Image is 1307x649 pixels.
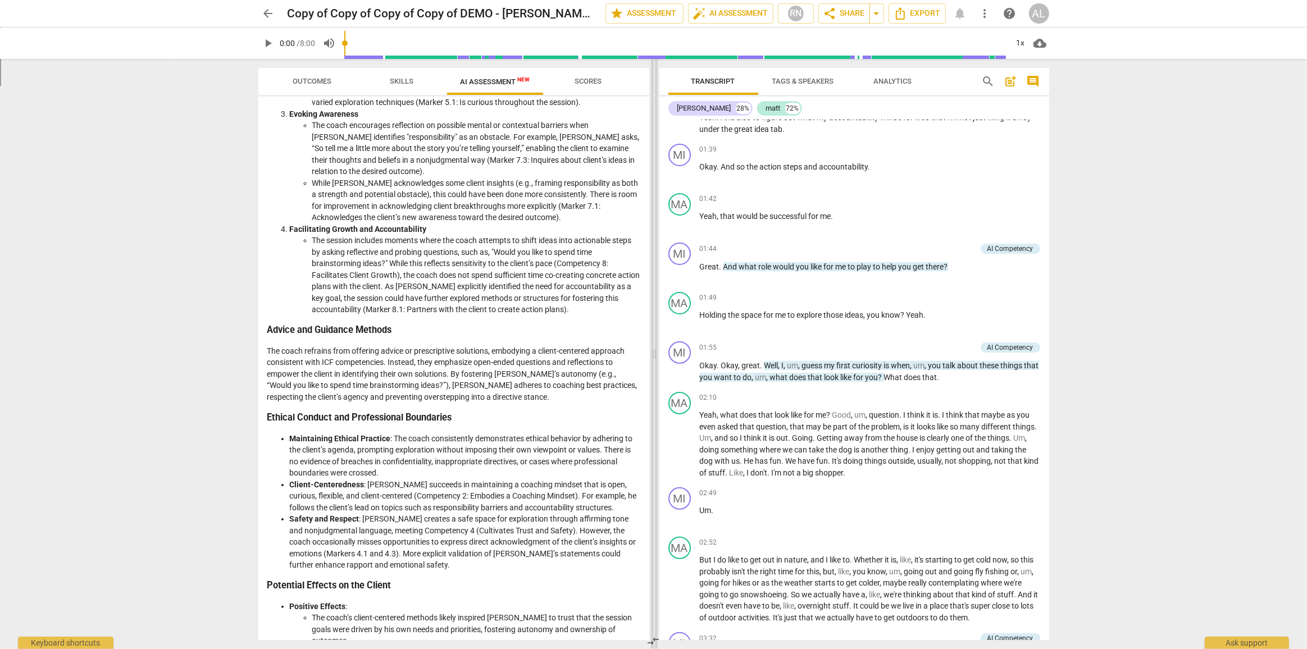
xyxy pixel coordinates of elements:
[804,162,819,171] span: and
[700,125,722,134] span: under
[262,36,275,50] span: play_arrow
[787,5,804,22] div: RN
[958,361,980,370] span: about
[824,262,836,271] span: for
[836,262,848,271] span: me
[787,422,790,431] span: ,
[873,262,882,271] span: to
[868,162,871,171] span: .
[925,361,928,370] span: ,
[917,422,937,431] span: looks
[865,456,889,465] span: things
[857,262,873,271] span: play
[966,433,975,442] span: of
[951,433,966,442] span: one
[723,262,739,271] span: And
[1205,637,1289,649] div: Ask support
[783,445,795,454] span: we
[821,212,831,221] span: me
[867,310,882,319] span: you
[1008,456,1024,465] span: that
[760,212,770,221] span: be
[913,445,917,454] span: I
[1002,72,1020,90] button: Add summary
[1001,361,1024,370] span: things
[869,410,900,419] span: question
[719,262,723,271] span: .
[769,433,777,442] span: is
[963,445,977,454] span: out
[926,262,944,271] span: there
[744,456,755,465] span: He
[668,292,691,314] div: Change speaker
[991,456,995,465] span: ,
[700,456,715,465] span: dog
[859,422,872,431] span: the
[1004,75,1018,88] span: post_add
[297,39,316,48] span: / 8:00
[1027,75,1040,88] span: comment
[802,361,825,370] span: guess
[975,433,988,442] span: the
[980,361,1001,370] span: these
[1029,3,1049,24] div: AL
[700,343,717,353] span: 01:55
[946,410,966,419] span: think
[677,103,731,114] div: [PERSON_NAME]
[787,361,799,370] span: Filler word
[718,422,740,431] span: asked
[853,361,884,370] span: curiosity
[866,410,869,419] span: ,
[788,310,797,319] span: to
[784,361,787,370] span: ,
[668,243,691,265] div: Change speaker
[1024,361,1039,370] span: that
[700,262,719,271] span: Great
[747,162,760,171] span: the
[323,36,336,50] span: volume_up
[700,445,721,454] span: doing
[770,456,782,465] span: fun
[700,244,717,254] span: 01:44
[882,262,899,271] span: help
[872,422,900,431] span: problem
[790,373,808,382] span: does
[735,125,755,134] span: great
[776,310,788,319] span: me
[709,468,726,477] span: stuff
[740,456,744,465] span: .
[933,410,939,419] span: is
[960,422,982,431] span: many
[819,162,868,171] span: accountability
[700,468,709,477] span: of
[290,433,640,479] li: : The coach consistently demonstrates ethical behavior by adhering to the client’s agenda, prompt...
[700,162,717,171] span: Okay
[897,433,920,442] span: house
[825,373,841,382] span: look
[791,410,804,419] span: like
[900,410,904,419] span: .
[775,410,791,419] span: look
[824,310,845,319] span: those
[782,456,786,465] span: .
[795,445,809,454] span: can
[732,456,740,465] span: us
[700,361,717,370] span: Okay
[825,361,837,370] span: my
[18,637,113,649] div: Keyboard shortcuts
[700,433,712,442] span: Filler word
[808,373,825,382] span: that
[712,433,715,442] span: ,
[778,361,782,370] span: ,
[390,77,414,85] span: Skills
[1003,7,1017,20] span: help
[267,412,452,423] strong: Ethical Conduct and Professional Boundaries
[959,456,991,465] span: shopping
[904,373,923,382] span: does
[891,445,909,454] span: thing
[804,410,816,419] span: for
[813,433,817,442] span: .
[752,373,755,382] span: ,
[845,433,866,442] span: away
[911,422,917,431] span: it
